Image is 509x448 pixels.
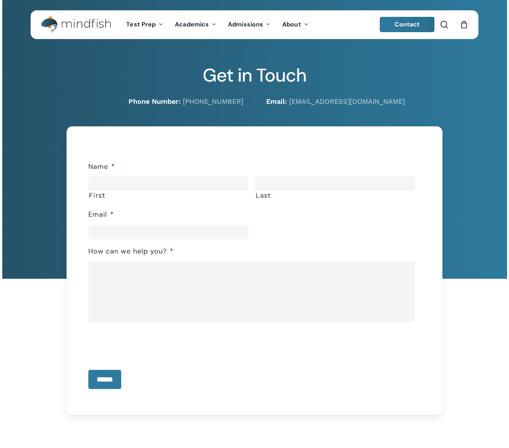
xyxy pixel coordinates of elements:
label: First [89,191,248,199]
label: Last [255,191,415,199]
strong: Phone Number: [128,97,181,105]
strong: Email: [266,97,287,105]
a: Admissions [222,21,276,28]
span: Admissions [228,20,263,28]
header: Main Menu [31,10,478,39]
a: Contact [380,17,435,32]
label: How can we help you? [88,247,174,256]
a: [PHONE_NUMBER] [183,97,243,105]
a: Academics [169,21,222,28]
iframe: Chatbot [459,397,498,437]
label: Email [88,210,114,219]
nav: Main Menu [120,10,314,39]
a: [EMAIL_ADDRESS][DOMAIN_NAME] [289,97,405,105]
span: About [282,20,301,28]
span: Contact [395,20,420,28]
span: Academics [175,20,209,28]
a: Test Prep [120,21,169,28]
iframe: reCAPTCHA [88,328,205,358]
h2: Get in Touch [31,64,478,87]
a: About [276,21,314,28]
label: Name [88,162,115,171]
span: Test Prep [126,20,156,28]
